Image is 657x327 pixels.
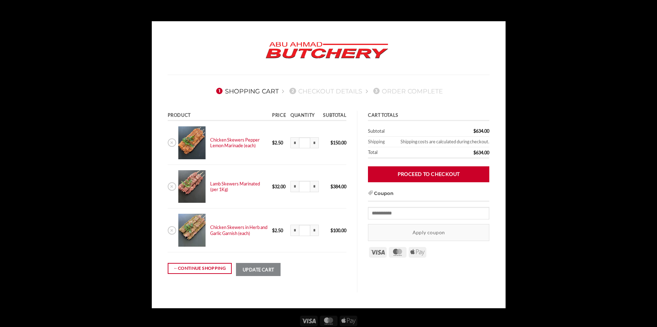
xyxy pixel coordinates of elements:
a: Proceed to checkout [368,166,489,182]
a: Chicken Skewers Pepper Lemon Marinade (each) [210,137,260,148]
span: ← [173,265,178,272]
a: Remove Chicken Skewers in Herb and Garlic Garnish (each) from cart [168,226,176,235]
a: Remove Chicken Skewers Pepper Lemon Marinade (each) from cart [168,138,176,147]
a: 2Checkout details [287,87,362,95]
nav: Checkout steps [168,82,490,100]
bdi: 2.50 [272,140,283,145]
th: Quantity [288,111,321,121]
th: Subtotal [321,111,346,121]
bdi: 100.00 [330,228,346,233]
bdi: 32.00 [272,184,286,189]
th: Product [168,111,270,121]
td: Shipping costs are calculated during checkout. [389,137,489,147]
span: 1 [216,88,223,94]
span: $ [272,140,275,145]
div: Payment icons [299,315,358,326]
a: Continue shopping [168,263,232,274]
img: Cart [178,170,206,203]
th: Cart totals [368,111,489,121]
span: $ [272,184,275,189]
a: Remove Lamb Skewers Marinated (per 1Kg) from cart [168,182,176,191]
span: $ [330,228,333,233]
span: $ [473,128,476,134]
a: Lamb Skewers Marinated (per 1Kg) [210,181,260,192]
img: Cart [178,214,206,247]
span: $ [330,184,333,189]
bdi: 2.50 [272,228,283,233]
span: $ [272,228,275,233]
span: $ [473,150,476,155]
bdi: 634.00 [473,150,489,155]
div: Payment icons [368,246,427,258]
span: $ [330,140,333,145]
button: Apply coupon [368,224,489,241]
th: Shipping [368,137,389,147]
span: 2 [289,88,296,94]
th: Subtotal [368,126,430,137]
bdi: 634.00 [473,128,489,134]
h3: Coupon [368,190,489,202]
th: Price [270,111,288,121]
img: Cart [178,126,206,159]
button: Update cart [236,263,281,276]
th: Total [368,147,430,159]
a: Chicken Skewers in Herb and Garlic Garnish (each) [210,224,267,236]
bdi: 150.00 [330,140,346,145]
a: 1Shopping Cart [214,87,279,95]
bdi: 384.00 [330,184,346,189]
img: Abu Ahmad Butchery [260,37,394,64]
